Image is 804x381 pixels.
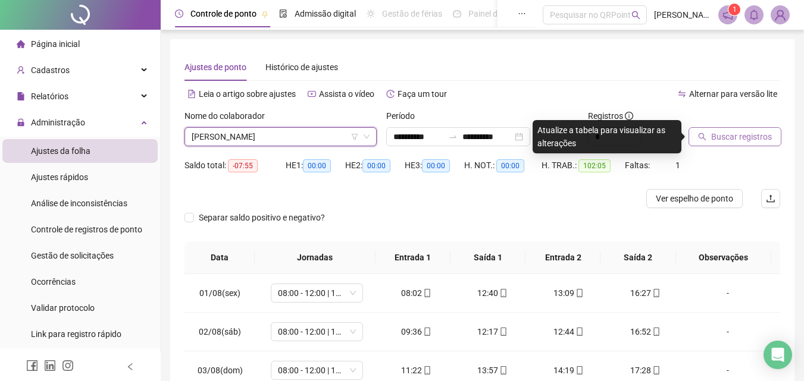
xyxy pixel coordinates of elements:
span: mobile [498,366,508,374]
span: upload [766,194,775,203]
span: Link para registro rápido [31,329,121,339]
th: Saída 2 [600,241,675,274]
span: swap [678,90,686,98]
span: lock [17,118,25,127]
span: Histórico de ajustes [265,62,338,72]
th: Entrada 2 [525,241,600,274]
span: search [698,133,706,141]
div: 11:22 [388,364,445,377]
th: Saída 1 [451,241,525,274]
div: Open Intercom Messenger [764,341,792,369]
span: Registros [588,109,633,122]
div: - [693,286,763,300]
div: 08:02 [388,286,445,300]
span: 03/08(dom) [198,366,243,375]
span: [PERSON_NAME] do canal [654,8,711,21]
span: Ocorrências [31,277,76,286]
div: 14:19 [540,364,597,377]
span: Ajustes de ponto [184,62,246,72]
span: mobile [498,289,508,297]
span: mobile [651,328,661,336]
span: Alternar para versão lite [689,89,777,99]
span: 08:00 - 12:00 | 13:00 - 16:20 [278,361,356,379]
div: Atualize a tabela para visualizar as alterações [533,120,681,153]
span: 02/08(sáb) [199,327,241,336]
span: 102:05 [578,159,611,172]
div: HE 2: [345,159,405,172]
span: Administração [31,118,85,127]
div: - [693,364,763,377]
span: mobile [422,328,431,336]
span: Gestão de férias [382,9,442,18]
span: pushpin [261,11,268,18]
span: 00:00 [422,159,450,172]
span: Buscar registros [711,130,772,143]
span: mobile [651,366,661,374]
span: file-done [279,10,287,18]
span: 08:00 - 12:00 | 13:00 - 16:20 [278,284,356,302]
div: 16:52 [617,325,674,338]
button: Ver espelho de ponto [646,189,743,208]
div: 09:36 [388,325,445,338]
span: home [17,40,25,48]
span: dashboard [453,10,461,18]
span: bell [749,10,759,20]
div: HE 1: [286,159,345,172]
th: Data [184,241,255,274]
span: history [386,90,395,98]
label: Nome do colaborador [184,109,273,122]
div: 12:40 [464,286,521,300]
span: file-text [187,90,196,98]
span: -07:55 [228,159,258,172]
div: 12:17 [464,325,521,338]
span: 00:00 [496,159,524,172]
span: 1 [675,160,680,170]
span: user-add [17,66,25,74]
label: Período [386,109,423,122]
span: mobile [574,366,584,374]
div: 13:57 [464,364,521,377]
span: info-circle [625,112,633,120]
div: 17:28 [617,364,674,377]
span: down [363,133,370,140]
span: Assista o vídeo [319,89,374,99]
span: mobile [574,328,584,336]
span: Ver espelho de ponto [656,192,733,205]
span: to [448,132,458,141]
th: Observações [676,241,771,274]
span: Ajustes rápidos [31,172,88,182]
span: 00:00 [362,159,390,172]
span: Separar saldo positivo e negativo? [194,211,330,224]
span: search [631,11,640,20]
span: clock-circle [175,10,183,18]
span: swap-right [448,132,458,141]
span: Faça um tour [398,89,447,99]
span: left [126,363,134,371]
span: mobile [651,289,661,297]
span: 00:00 [303,159,331,172]
th: Entrada 1 [376,241,451,274]
sup: 1 [728,4,740,15]
div: Saldo total: [184,159,286,172]
span: Faltas: [625,160,652,170]
span: instagram [62,360,74,371]
span: mobile [498,328,508,336]
div: 13:09 [540,286,597,300]
span: Gestão de solicitações [31,251,114,260]
span: Controle de ponto [190,9,256,18]
span: Admissão digital [295,9,356,18]
button: Buscar registros [689,127,781,146]
span: 01/08(sex) [199,288,240,298]
span: 08:00 - 12:00 | 13:00 - 16:20 [278,323,356,341]
span: Análise de inconsistências [31,199,127,208]
span: Leia o artigo sobre ajustes [199,89,296,99]
div: H. TRAB.: [542,159,625,172]
span: 1 [733,5,737,14]
div: 12:44 [540,325,597,338]
span: Observações [686,251,762,264]
span: filter [351,133,358,140]
th: Jornadas [255,241,376,274]
span: file [17,92,25,100]
span: linkedin [44,360,56,371]
div: H. NOT.: [464,159,542,172]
